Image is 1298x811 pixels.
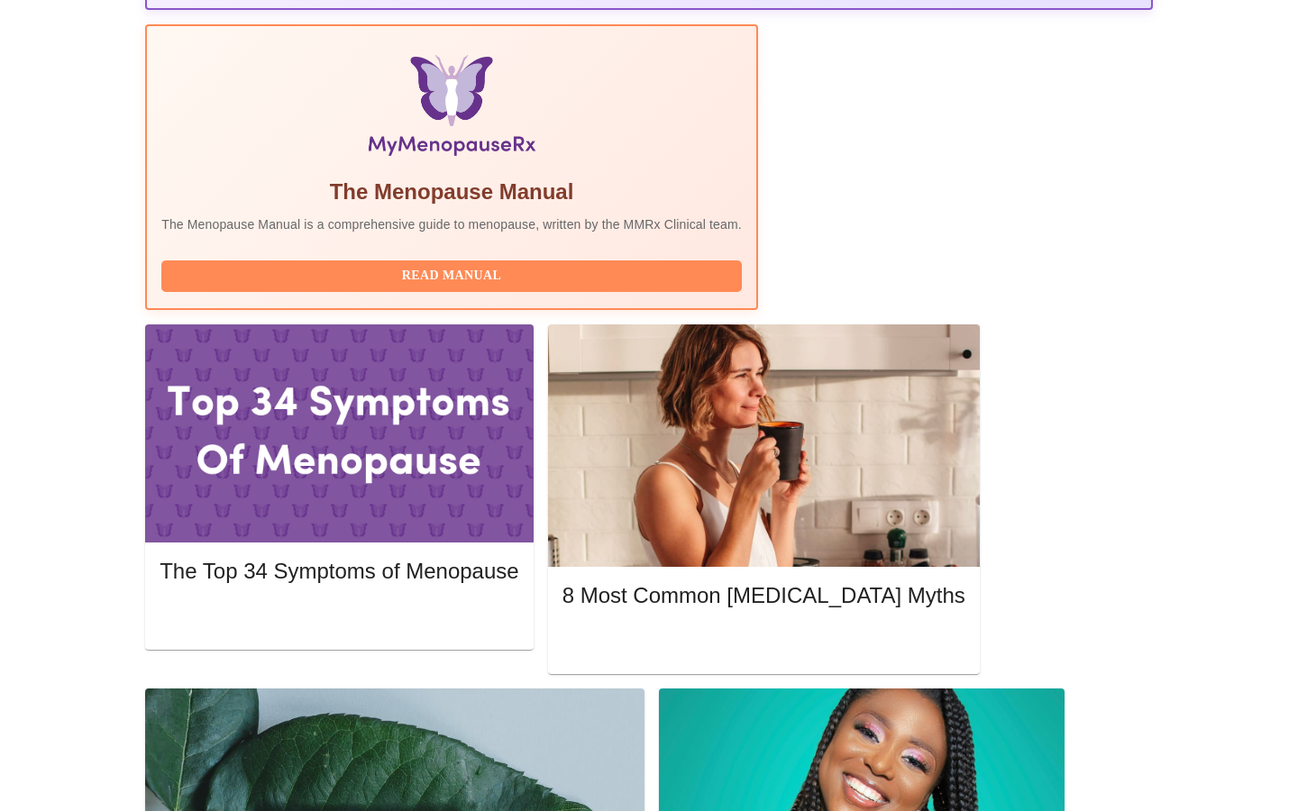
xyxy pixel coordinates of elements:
[160,557,518,586] h5: The Top 34 Symptoms of Menopause
[562,581,965,610] h5: 8 Most Common [MEDICAL_DATA] Myths
[562,633,970,649] a: Read More
[161,178,742,206] h5: The Menopause Manual
[160,608,523,624] a: Read More
[161,260,742,292] button: Read Manual
[161,215,742,233] p: The Menopause Manual is a comprehensive guide to menopause, written by the MMRx Clinical team.
[179,265,724,287] span: Read Manual
[178,606,500,629] span: Read More
[253,55,649,163] img: Menopause Manual
[160,602,518,633] button: Read More
[580,632,947,654] span: Read More
[161,267,746,282] a: Read Manual
[562,627,965,659] button: Read More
